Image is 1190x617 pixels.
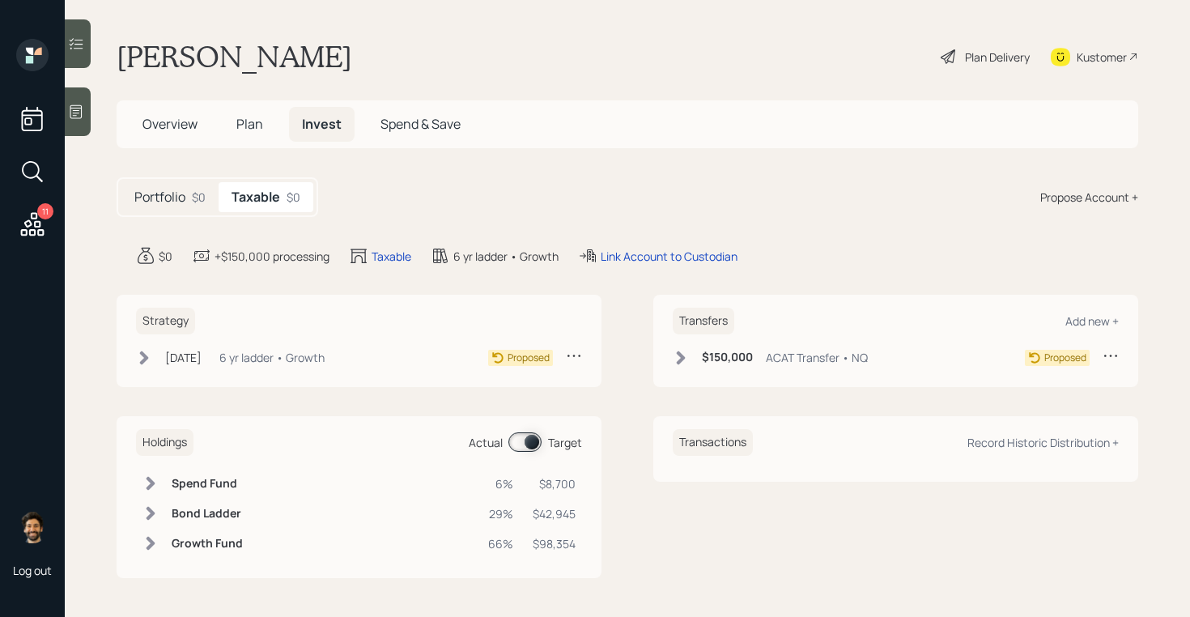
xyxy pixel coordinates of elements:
div: Log out [13,563,52,578]
div: $98,354 [533,535,576,552]
div: $42,945 [533,505,576,522]
h5: Portfolio [134,189,185,205]
div: 6 yr ladder • Growth [453,248,559,265]
div: Link Account to Custodian [601,248,737,265]
div: Propose Account + [1040,189,1138,206]
span: Invest [302,115,342,133]
div: Actual [469,434,503,451]
h6: Transfers [673,308,734,334]
div: ACAT Transfer • NQ [766,349,868,366]
div: Plan Delivery [965,49,1030,66]
h6: Strategy [136,308,195,334]
div: $0 [159,248,172,265]
div: Taxable [372,248,411,265]
div: 11 [37,203,53,219]
div: 6 yr ladder • Growth [219,349,325,366]
h1: [PERSON_NAME] [117,39,352,74]
img: eric-schwartz-headshot.png [16,511,49,543]
h5: Taxable [232,189,280,205]
div: $8,700 [533,475,576,492]
div: $0 [192,189,206,206]
div: Target [548,434,582,451]
h6: Growth Fund [172,537,243,551]
div: 29% [488,505,513,522]
div: Proposed [508,351,550,365]
span: Plan [236,115,263,133]
div: 6% [488,475,513,492]
div: Proposed [1044,351,1086,365]
div: +$150,000 processing [215,248,329,265]
div: Record Historic Distribution + [967,435,1119,450]
div: 66% [488,535,513,552]
h6: Transactions [673,429,753,456]
h6: $150,000 [702,351,753,364]
span: Overview [142,115,198,133]
div: [DATE] [165,349,202,366]
h6: Spend Fund [172,477,243,491]
h6: Holdings [136,429,193,456]
div: Add new + [1065,313,1119,329]
div: Kustomer [1077,49,1127,66]
span: Spend & Save [380,115,461,133]
div: $0 [287,189,300,206]
h6: Bond Ladder [172,507,243,521]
